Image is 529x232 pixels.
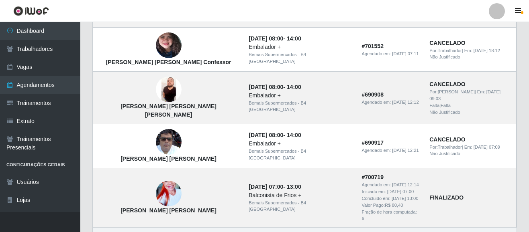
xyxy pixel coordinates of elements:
span: Por: Trabalhador [429,48,462,53]
div: Bemais Supermercados - B4 [GEOGRAPHIC_DATA] [249,100,352,113]
img: Robson Dantas de Lima [156,77,182,102]
strong: # 701552 [362,43,384,49]
img: Janete Corte Leite [156,171,182,216]
strong: [PERSON_NAME] [PERSON_NAME] Confessor [106,59,231,65]
div: Agendado em: [362,182,420,188]
div: Embalador + [249,91,352,100]
strong: CANCELADO [429,81,465,87]
div: | Em: [429,47,511,54]
time: [DATE] 08:00 [249,35,283,42]
span: Por: Trabalhador [429,145,462,149]
strong: # 690917 [362,139,384,146]
strong: CANCELADO [429,136,465,143]
div: Fração de hora computada: 6 [362,209,420,222]
strong: [PERSON_NAME] [PERSON_NAME] [PERSON_NAME] [121,103,217,118]
div: Não Justificado [429,109,511,116]
img: Reginaldo de Medeiros Silva [156,123,182,161]
time: [DATE] 07:11 [392,51,419,56]
strong: CANCELADO [429,40,465,46]
time: 14:00 [287,132,301,138]
time: [DATE] 07:00 [387,189,414,194]
div: Bemais Supermercados - B4 [GEOGRAPHIC_DATA] [249,200,352,213]
strong: [PERSON_NAME] [PERSON_NAME] [121,155,217,162]
time: [DATE] 18:12 [474,48,500,53]
strong: # 690908 [362,91,384,98]
time: [DATE] 07:09 [474,145,500,149]
div: | Falta [429,102,511,109]
div: Iniciado em: [362,188,420,195]
time: 13:00 [287,184,301,190]
strong: FINALIZADO [429,194,464,201]
div: Embalador + [249,139,352,148]
strong: [PERSON_NAME] [PERSON_NAME] [121,207,217,214]
div: | Em: [429,89,511,102]
strong: - [249,184,301,190]
img: Ana Flávia Confessor [156,17,182,74]
strong: - [249,84,301,90]
div: Valor Pago: R$ 80,40 [362,202,420,209]
div: Bemais Supermercados - B4 [GEOGRAPHIC_DATA] [249,51,352,65]
div: Não Justificado [429,150,511,157]
span: Por: [PERSON_NAME] [429,89,475,94]
img: CoreUI Logo [13,6,49,16]
div: Embalador + [249,43,352,51]
div: Agendado em: [362,147,420,154]
div: | Em: [429,144,511,151]
div: Não Justificado [429,54,511,61]
div: Concluido em: [362,195,420,202]
time: [DATE] 07:00 [249,184,283,190]
strong: - [249,132,301,138]
time: [DATE] 12:14 [392,182,419,187]
time: [DATE] 12:21 [392,148,419,153]
div: Agendado em: [362,99,420,106]
div: Bemais Supermercados - B4 [GEOGRAPHIC_DATA] [249,148,352,161]
time: [DATE] 08:00 [249,84,283,90]
time: 14:00 [287,84,301,90]
time: [DATE] 12:12 [392,100,419,105]
div: Balconista de Frios + [249,191,352,200]
time: 14:00 [287,35,301,42]
strong: - [249,35,301,42]
time: [DATE] 08:00 [249,132,283,138]
strong: # 700719 [362,174,384,180]
time: [DATE] 13:00 [392,196,418,201]
span: Falta [429,103,439,108]
div: Agendado em: [362,50,420,57]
